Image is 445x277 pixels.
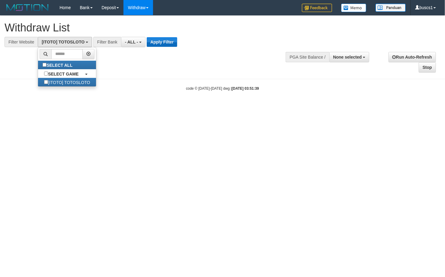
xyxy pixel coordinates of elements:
button: - ALL - [121,37,146,47]
a: Run Auto-Refresh [389,52,436,62]
span: - ALL - [125,40,138,44]
a: SELECT GAME [38,69,96,78]
h1: Withdraw List [5,22,291,34]
img: MOTION_logo.png [5,3,50,12]
label: [ITOTO] TOTOSLOTO [38,78,96,86]
button: None selected [329,52,370,62]
div: Filter Website [5,37,38,47]
button: [ITOTO] TOTOSLOTO [38,37,92,47]
input: [ITOTO] TOTOSLOTO [44,80,48,84]
small: code © [DATE]-[DATE] dwg | [186,86,259,91]
img: Button%20Memo.svg [341,4,367,12]
span: None selected [333,55,362,60]
span: [ITOTO] TOTOSLOTO [42,40,85,44]
b: SELECT GAME [48,72,78,76]
input: SELECT GAME [44,72,48,76]
input: SELECT ALL [43,63,46,67]
img: Feedback.jpg [302,4,332,12]
div: PGA Site Balance / [286,52,329,62]
label: SELECT ALL [38,61,78,69]
strong: [DATE] 03:51:39 [232,86,259,91]
img: panduan.png [376,4,406,12]
a: Stop [419,62,436,72]
button: Apply Filter [147,37,177,47]
div: Filter Bank [93,37,121,47]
